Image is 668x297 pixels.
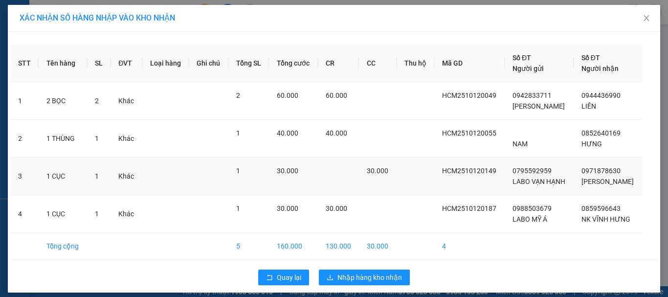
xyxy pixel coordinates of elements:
[39,195,87,233] td: 1 CỤC
[277,205,298,212] span: 30.000
[258,270,309,285] button: rollbackQuay lại
[20,13,175,23] span: XÁC NHẬN SỐ HÀNG NHẬP VÀO KHO NHẬN
[269,45,318,82] th: Tổng cước
[442,167,496,175] span: HCM2510120149
[111,82,142,120] td: Khác
[266,274,273,282] span: rollback
[581,129,621,137] span: 0852640169
[277,129,298,137] span: 40.000
[10,195,39,233] td: 4
[512,178,565,185] span: LABO VẠN HẠNH
[95,97,99,105] span: 2
[512,91,552,99] span: 0942833711
[581,167,621,175] span: 0971878630
[39,82,87,120] td: 2 BỌC
[337,272,402,283] span: Nhập hàng kho nhận
[442,129,496,137] span: HCM2510120055
[236,91,240,99] span: 2
[236,129,240,137] span: 1
[39,120,87,158] td: 1 THÙNG
[277,272,301,283] span: Quay lại
[434,233,505,260] td: 4
[87,45,111,82] th: SL
[318,45,359,82] th: CR
[189,45,228,82] th: Ghi chú
[512,215,547,223] span: LABO MỸ Á
[39,233,87,260] td: Tổng cộng
[581,102,596,110] span: LIÊN
[95,210,99,218] span: 1
[277,91,298,99] span: 60.000
[442,91,496,99] span: HCM2510120049
[581,205,621,212] span: 0859596643
[581,65,619,72] span: Người nhận
[512,140,528,148] span: NAM
[326,205,347,212] span: 30.000
[512,54,531,62] span: Số ĐT
[142,45,189,82] th: Loại hàng
[512,102,565,110] span: [PERSON_NAME]
[359,233,396,260] td: 30.000
[512,167,552,175] span: 0795592959
[326,91,347,99] span: 60.000
[581,140,602,148] span: HƯNG
[633,5,660,32] button: Close
[512,205,552,212] span: 0988503679
[512,65,544,72] span: Người gửi
[10,158,39,195] td: 3
[318,233,359,260] td: 130.000
[581,215,630,223] span: NK VĨNH HƯNG
[111,195,142,233] td: Khác
[236,205,240,212] span: 1
[95,172,99,180] span: 1
[269,233,318,260] td: 160.000
[277,167,298,175] span: 30.000
[10,45,39,82] th: STT
[581,178,634,185] span: [PERSON_NAME]
[228,45,269,82] th: Tổng SL
[359,45,396,82] th: CC
[10,120,39,158] td: 2
[111,120,142,158] td: Khác
[581,54,600,62] span: Số ĐT
[39,158,87,195] td: 1 CỤC
[367,167,388,175] span: 30.000
[228,233,269,260] td: 5
[442,205,496,212] span: HCM2510120187
[319,270,410,285] button: downloadNhập hàng kho nhận
[111,45,142,82] th: ĐVT
[95,135,99,142] span: 1
[236,167,240,175] span: 1
[581,91,621,99] span: 0944436990
[39,45,87,82] th: Tên hàng
[111,158,142,195] td: Khác
[327,274,334,282] span: download
[10,82,39,120] td: 1
[397,45,434,82] th: Thu hộ
[434,45,505,82] th: Mã GD
[643,14,650,22] span: close
[326,129,347,137] span: 40.000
